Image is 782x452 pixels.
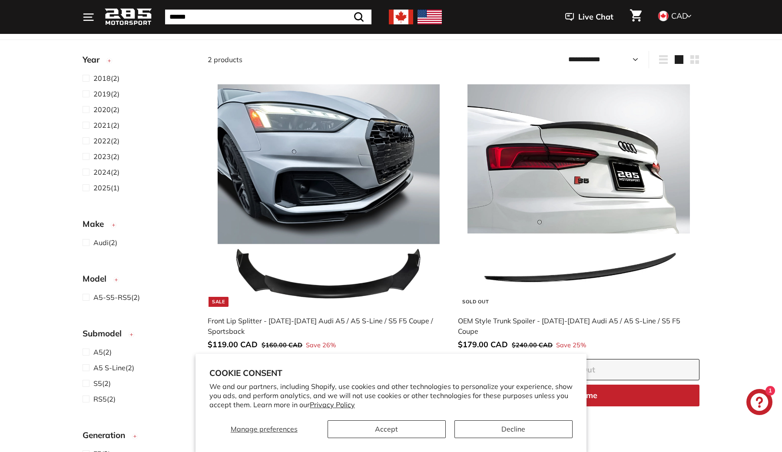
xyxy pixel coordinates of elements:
[556,341,586,350] span: Save 25%
[208,54,454,65] div: 2 products
[93,151,119,162] span: (2)
[93,237,117,248] span: (2)
[93,152,111,161] span: 2023
[83,325,194,346] button: Submodel
[93,89,119,99] span: (2)
[93,73,119,83] span: (2)
[93,121,111,130] span: 2021
[458,75,699,359] a: Sold Out OEM Style Trunk Spoiler - [DATE]-[DATE] Audi A5 / A5 S-Line / S5 F5 Coupe Save 25%
[310,400,355,409] a: Privacy Policy
[83,218,110,230] span: Make
[93,120,119,130] span: (2)
[104,7,152,27] img: Logo_285_Motorsport_areodynamics_components
[208,316,441,336] div: Front Lip Splitter - [DATE]-[DATE] Audi A5 / A5 S-Line / S5 F5 Coupe / Sportsback
[93,395,107,403] span: RS5
[458,316,691,336] div: OEM Style Trunk Spoiler - [DATE]-[DATE] Audi A5 / A5 S-Line / S5 F5 Coupe
[744,389,775,417] inbox-online-store-chat: Shopify online store chat
[83,426,194,448] button: Generation
[93,394,116,404] span: (2)
[231,425,298,433] span: Manage preferences
[625,2,647,32] a: Cart
[208,339,258,349] span: $119.00 CAD
[93,293,131,302] span: A5-S5-RS5
[165,10,371,24] input: Search
[93,378,111,389] span: (2)
[93,347,112,357] span: (2)
[578,11,613,23] span: Live Chat
[93,292,140,302] span: (2)
[93,362,134,373] span: (2)
[83,270,194,292] button: Model
[83,53,106,66] span: Year
[209,382,573,409] p: We and our partners, including Shopify, use cookies and other technologies to personalize your ex...
[459,297,492,307] div: Sold Out
[209,297,229,307] div: Sale
[262,341,302,349] span: $160.00 CAD
[554,6,625,28] button: Live Chat
[306,341,336,350] span: Save 26%
[83,327,128,340] span: Submodel
[209,420,319,438] button: Manage preferences
[83,273,113,285] span: Model
[208,75,449,359] a: Sale Front Lip Splitter - [DATE]-[DATE] Audi A5 / A5 S-Line / S5 F5 Coupe / Sportsback Save 26%
[93,363,126,372] span: A5 S-Line
[83,51,194,73] button: Year
[209,368,573,378] h2: Cookie consent
[93,74,111,83] span: 2018
[671,11,688,21] span: CAD
[93,167,119,177] span: (2)
[93,238,109,247] span: Audi
[93,136,111,145] span: 2022
[93,348,103,356] span: A5
[93,168,111,176] span: 2024
[512,341,553,349] span: $240.00 CAD
[93,183,111,192] span: 2025
[83,215,194,237] button: Make
[93,104,119,115] span: (2)
[93,105,111,114] span: 2020
[83,429,132,442] span: Generation
[458,339,508,349] span: $179.00 CAD
[93,379,102,388] span: S5
[328,420,446,438] button: Accept
[454,420,573,438] button: Decline
[93,136,119,146] span: (2)
[93,90,111,98] span: 2019
[93,183,119,193] span: (1)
